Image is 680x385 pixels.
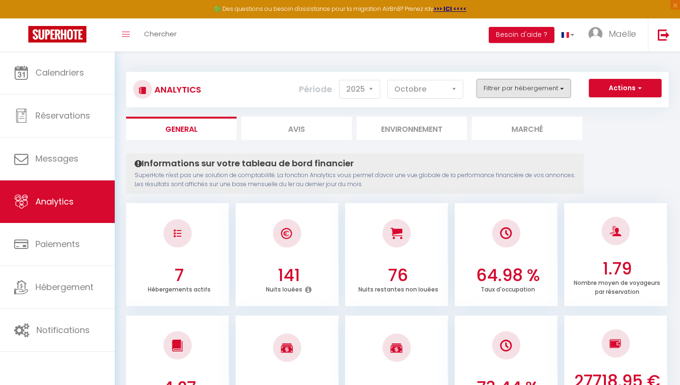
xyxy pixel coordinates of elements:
img: ... [588,27,603,41]
p: Hébergements actifs [148,283,211,293]
img: NO IMAGE [500,340,512,351]
p: Nuits restantes non louées [358,283,438,293]
span: Réservations [35,110,90,121]
span: Chercher [144,29,177,39]
h3: 64.98 % [460,265,555,285]
p: Nuits louées [266,283,302,293]
span: Calendriers [35,67,84,78]
h4: Informations sur votre tableau de bord financier [135,158,575,169]
button: Filtrer par hébergement [476,79,571,98]
span: Hébergement [35,281,93,293]
li: Environnement [357,117,467,140]
img: NO IMAGE [610,338,621,349]
img: NO IMAGE [174,230,181,237]
h3: 76 [350,265,446,285]
a: >>> ICI <<<< [433,5,467,13]
h3: 1.79 [569,259,665,279]
li: General [126,117,237,140]
span: Notifications [36,324,90,336]
button: Actions [589,79,662,98]
button: Besoin d'aide ? [489,27,554,43]
label: Période [299,79,332,100]
h3: 141 [241,265,336,285]
li: Avis [241,117,352,140]
span: Paiements [35,238,80,250]
img: logout [658,29,670,41]
li: Marché [472,117,582,140]
span: Messages [35,153,78,164]
a: ... Maëlle [581,18,648,51]
span: Maëlle [609,28,636,40]
h3: 7 [131,265,227,285]
p: Nombre moyen de voyageurs par réservation [574,277,660,296]
span: Analytics [35,196,74,207]
a: Chercher [137,18,184,51]
p: Taux d'occupation [481,283,535,293]
h3: Analytics [152,79,201,100]
img: Super Booking [28,26,86,43]
p: SuperHote n'est pas une solution de comptabilité. La fonction Analytics vous permet d'avoir une v... [135,171,575,189]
